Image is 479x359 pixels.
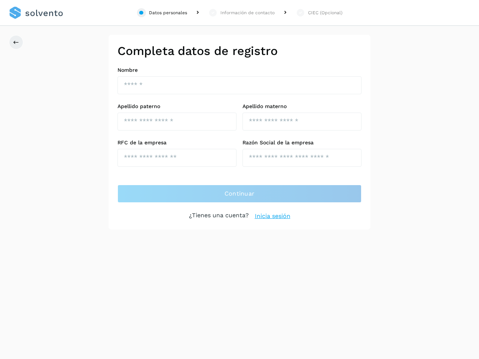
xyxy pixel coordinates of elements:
[242,139,361,146] label: Razón Social de la empresa
[118,139,237,146] label: RFC de la empresa
[118,103,237,110] label: Apellido paterno
[149,9,187,16] div: Datos personales
[242,103,361,110] label: Apellido materno
[118,67,361,73] label: Nombre
[308,9,342,16] div: CIEC (Opcional)
[118,44,361,58] h2: Completa datos de registro
[118,185,361,203] button: Continuar
[255,212,290,221] a: Inicia sesión
[225,190,255,198] span: Continuar
[220,9,275,16] div: Información de contacto
[189,212,249,221] p: ¿Tienes una cuenta?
